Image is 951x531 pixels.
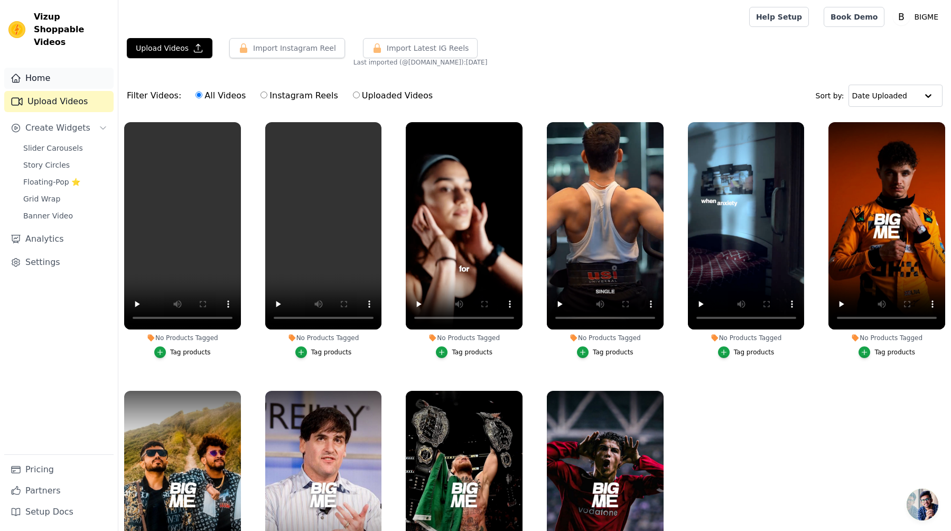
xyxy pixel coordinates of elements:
img: Vizup [8,21,25,38]
button: Import Latest IG Reels [363,38,478,58]
button: Upload Videos [127,38,212,58]
div: No Products Tagged [124,334,241,342]
a: Grid Wrap [17,191,114,206]
a: Partners [4,480,114,501]
span: Grid Wrap [23,194,60,204]
div: Tag products [311,348,352,356]
a: Story Circles [17,158,114,172]
a: Pricing [4,459,114,480]
span: Create Widgets [25,122,90,134]
span: Vizup Shoppable Videos [34,11,109,49]
input: All Videos [195,91,202,98]
button: Tag products [577,346,633,358]
input: Uploaded Videos [353,91,360,98]
div: Tag products [170,348,211,356]
span: Last imported (@ [DOMAIN_NAME] ): [DATE] [353,58,488,67]
div: Tag products [452,348,492,356]
span: Story Circles [23,160,70,170]
div: Filter Videos: [127,84,439,108]
button: Tag products [295,346,352,358]
div: No Products Tagged [828,334,945,342]
div: Tag products [593,348,633,356]
div: Tag products [734,348,775,356]
button: Create Widgets [4,117,114,139]
button: Tag products [718,346,775,358]
label: Uploaded Videos [352,89,433,103]
a: Upload Videos [4,91,114,112]
a: Book Demo [824,7,884,27]
button: Import Instagram Reel [229,38,345,58]
a: Slider Carousels [17,141,114,155]
label: Instagram Reels [260,89,338,103]
button: B BIGME [893,7,943,26]
a: Analytics [4,228,114,250]
a: Home [4,68,114,89]
a: Floating-Pop ⭐ [17,175,114,189]
button: Tag products [859,346,915,358]
a: Banner Video [17,208,114,223]
text: B [899,12,905,22]
div: No Products Tagged [688,334,805,342]
span: Floating-Pop ⭐ [23,177,80,187]
span: Import Latest IG Reels [387,43,469,53]
div: No Products Tagged [547,334,664,342]
div: Sort by: [816,85,943,107]
div: No Products Tagged [265,334,382,342]
span: Slider Carousels [23,143,83,153]
a: Help Setup [749,7,809,27]
div: Tag products [874,348,915,356]
input: Instagram Reels [260,91,267,98]
label: All Videos [195,89,246,103]
button: Tag products [436,346,492,358]
div: No Products Tagged [406,334,523,342]
p: BIGME [910,7,943,26]
a: Setup Docs [4,501,114,523]
a: Settings [4,252,114,273]
span: Banner Video [23,210,73,221]
button: Tag products [154,346,211,358]
a: Open chat [907,489,938,520]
